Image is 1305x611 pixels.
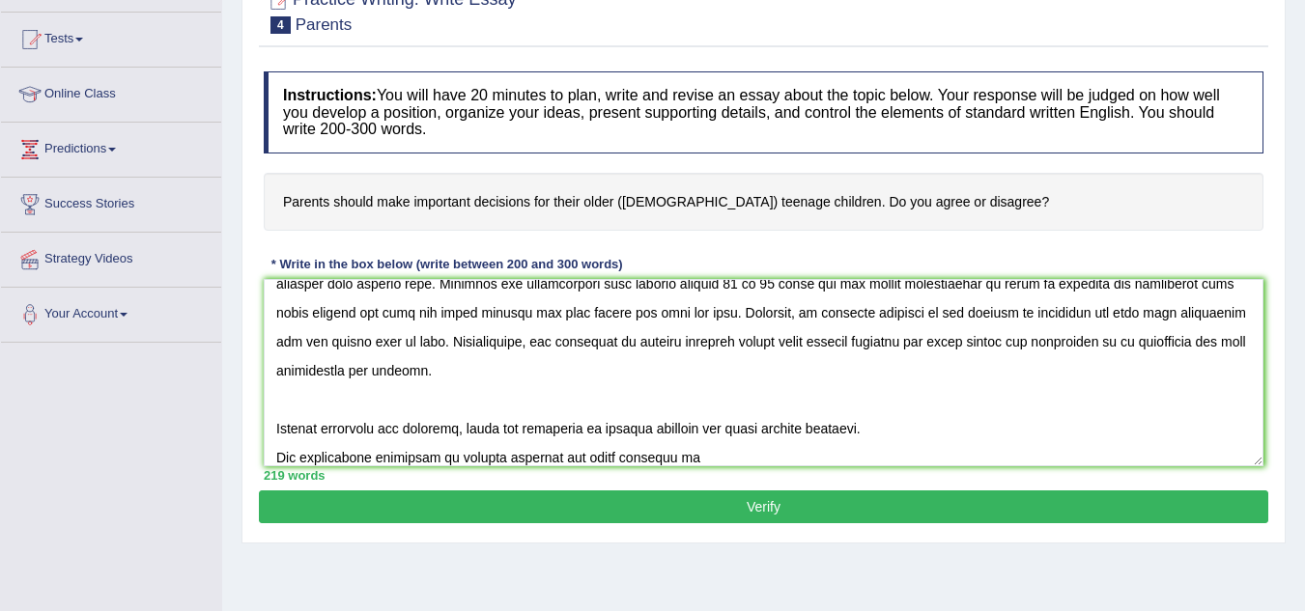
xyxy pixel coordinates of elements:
[264,466,1263,485] div: 219 words
[264,173,1263,232] h4: Parents should make important decisions for their older ([DEMOGRAPHIC_DATA]) teenage children. Do...
[270,16,291,34] span: 4
[283,87,377,103] b: Instructions:
[1,123,221,171] a: Predictions
[1,233,221,281] a: Strategy Videos
[259,490,1268,523] button: Verify
[1,178,221,226] a: Success Stories
[1,288,221,336] a: Your Account
[264,255,630,273] div: * Write in the box below (write between 200 and 300 words)
[264,71,1263,153] h4: You will have 20 minutes to plan, write and revise an essay about the topic below. Your response ...
[1,13,221,61] a: Tests
[1,68,221,116] a: Online Class
[296,15,353,34] small: Parents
